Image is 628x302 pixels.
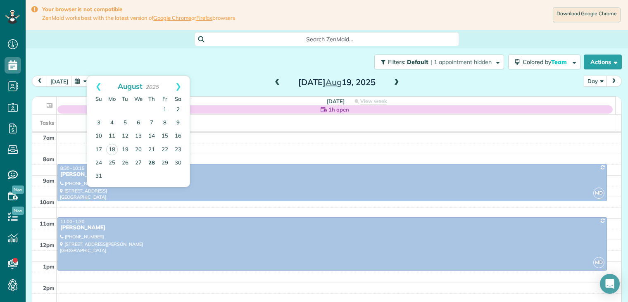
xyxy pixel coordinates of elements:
[43,134,55,141] span: 7am
[92,130,105,143] a: 10
[431,58,492,66] span: | 1 appointment hidden
[105,117,119,130] a: 4
[119,157,132,170] a: 26
[132,143,145,157] a: 20
[47,76,72,87] button: [DATE]
[145,117,158,130] a: 7
[95,95,102,102] span: Sunday
[132,130,145,143] a: 13
[327,98,345,105] span: [DATE]
[326,77,342,87] span: Aug
[158,143,171,157] a: 22
[553,7,621,22] a: Download Google Chrome
[600,274,620,294] div: Open Intercom Messenger
[32,76,48,87] button: prev
[162,95,167,102] span: Friday
[42,14,235,21] span: ZenMaid works best with the latest version of or browsers
[171,157,185,170] a: 30
[106,144,118,155] a: 18
[43,177,55,184] span: 9am
[92,117,105,130] a: 3
[370,55,504,69] a: Filters: Default | 1 appointment hidden
[92,157,105,170] a: 24
[508,55,580,69] button: Colored byTeam
[158,130,171,143] a: 15
[145,143,158,157] a: 21
[285,78,388,87] h2: [DATE] 19, 2025
[60,224,604,231] div: [PERSON_NAME]
[551,58,568,66] span: Team
[360,98,387,105] span: View week
[584,76,607,87] button: Day
[145,157,158,170] a: 28
[153,14,191,21] a: Google Chrome
[40,242,55,248] span: 12pm
[60,165,84,171] span: 8:30 - 10:15
[171,103,185,117] a: 2
[122,95,128,102] span: Tuesday
[119,130,132,143] a: 12
[92,170,105,183] a: 31
[42,6,235,13] strong: Your browser is not compatible
[134,95,143,102] span: Wednesday
[40,199,55,205] span: 10am
[171,130,185,143] a: 16
[92,143,105,157] a: 17
[407,58,429,66] span: Default
[171,117,185,130] a: 9
[328,105,349,114] span: 1h open
[40,119,55,126] span: Tasks
[196,14,213,21] a: Firefox
[60,219,84,224] span: 11:00 - 1:30
[60,171,604,178] div: [PERSON_NAME] ([PERSON_NAME] boyfriend)
[175,95,181,102] span: Saturday
[171,143,185,157] a: 23
[145,83,159,90] span: 2025
[12,185,24,194] span: New
[43,285,55,291] span: 2pm
[87,76,110,97] a: Prev
[158,103,171,117] a: 1
[40,220,55,227] span: 11am
[132,157,145,170] a: 27
[158,157,171,170] a: 29
[593,188,604,199] span: MD
[148,95,155,102] span: Thursday
[108,95,116,102] span: Monday
[119,143,132,157] a: 19
[523,58,570,66] span: Colored by
[43,156,55,162] span: 8am
[606,76,622,87] button: next
[374,55,504,69] button: Filters: Default | 1 appointment hidden
[119,117,132,130] a: 5
[118,81,143,90] span: August
[593,257,604,268] span: MD
[158,117,171,130] a: 8
[105,157,119,170] a: 25
[167,76,190,97] a: Next
[388,58,405,66] span: Filters:
[145,130,158,143] a: 14
[584,55,622,69] button: Actions
[12,207,24,215] span: New
[43,263,55,270] span: 1pm
[105,130,119,143] a: 11
[132,117,145,130] a: 6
